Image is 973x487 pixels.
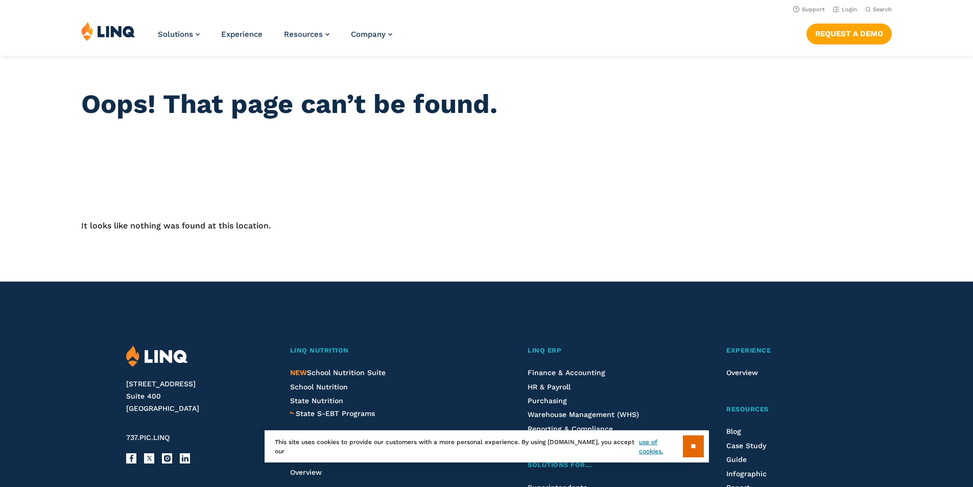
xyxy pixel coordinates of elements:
[284,30,323,39] span: Resources
[126,433,170,442] span: 737.PIC.LINQ
[126,345,188,367] img: LINQ | K‑12 Software
[290,368,386,377] span: School Nutrition Suite
[833,6,857,13] a: Login
[726,346,771,354] span: Experience
[793,6,825,13] a: Support
[726,345,846,356] a: Experience
[351,30,386,39] span: Company
[528,410,639,419] a: Warehouse Management (WHS)
[528,368,605,377] a: Finance & Accounting
[290,397,343,405] a: State Nutrition
[639,437,682,456] a: use of cookies.
[221,30,263,39] a: Experience
[726,427,741,435] a: Blog
[290,368,307,377] span: NEW
[265,430,709,462] div: This site uses cookies to provide our customers with a more personal experience. By using [DOMAIN...
[806,24,892,44] a: Request a Demo
[296,409,375,418] span: State S-EBT Programs
[81,220,892,232] p: It looks like nothing was found at this location.
[806,21,892,44] nav: Button Navigation
[726,442,766,450] a: Case Study
[290,383,348,391] a: School Nutrition
[158,30,193,39] span: Solutions
[726,405,769,413] span: Resources
[290,368,386,377] a: NEWSchool Nutrition Suite
[528,346,561,354] span: LINQ ERP
[528,425,613,433] a: Reporting & Compliance
[158,21,392,55] nav: Primary Navigation
[126,378,266,414] address: [STREET_ADDRESS] Suite 400 [GEOGRAPHIC_DATA]
[528,345,673,356] a: LINQ ERP
[290,345,474,356] a: LINQ Nutrition
[865,6,892,13] button: Open Search Bar
[726,368,758,377] a: Overview
[351,30,392,39] a: Company
[290,346,349,354] span: LINQ Nutrition
[81,89,892,120] h1: Oops! That page can’t be found.
[284,30,329,39] a: Resources
[81,21,135,41] img: LINQ | K‑12 Software
[528,383,571,391] a: HR & Payroll
[873,6,892,13] span: Search
[528,397,567,405] a: Purchasing
[726,404,846,415] a: Resources
[158,30,200,39] a: Solutions
[296,408,375,419] a: State S-EBT Programs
